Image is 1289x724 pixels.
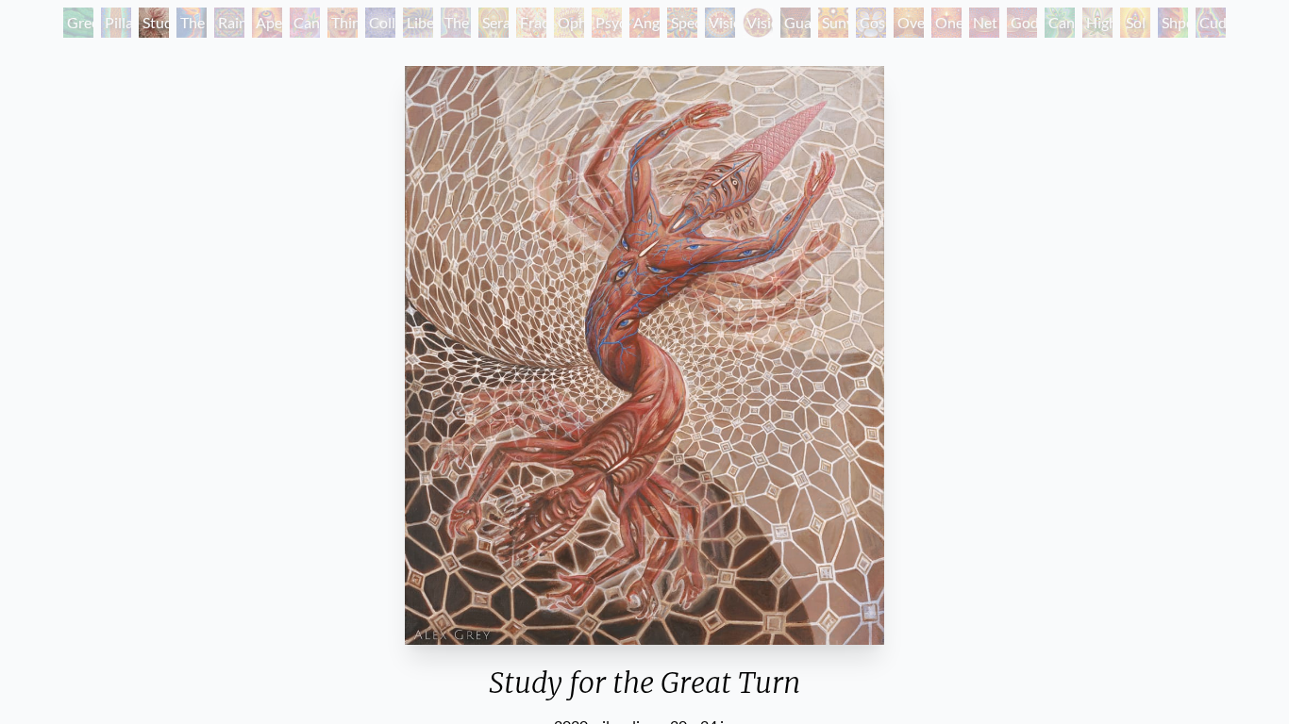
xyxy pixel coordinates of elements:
[478,8,509,38] div: Seraphic Transport Docking on the Third Eye
[629,8,660,38] div: Angel Skin
[1082,8,1113,38] div: Higher Vision
[969,8,999,38] div: Net of Being
[856,8,886,38] div: Cosmic Elf
[592,8,622,38] div: Psychomicrograph of a Fractal Paisley Cherub Feather Tip
[327,8,358,38] div: Third Eye Tears of Joy
[252,8,282,38] div: Aperture
[818,8,848,38] div: Sunyata
[365,8,395,38] div: Collective Vision
[894,8,924,38] div: Oversoul
[139,8,169,38] div: Study for the Great Turn
[1120,8,1150,38] div: Sol Invictus
[214,8,244,38] div: Rainbow Eye Ripple
[1007,8,1037,38] div: Godself
[554,8,584,38] div: Ophanic Eyelash
[931,8,962,38] div: One
[290,8,320,38] div: Cannabis Sutra
[405,66,883,645] img: Study-for-the-Great-Turn_2020_Alex-Grey.jpg
[63,8,93,38] div: Green Hand
[101,8,131,38] div: Pillar of Awareness
[1158,8,1188,38] div: Shpongled
[441,8,471,38] div: The Seer
[397,666,891,715] div: Study for the Great Turn
[176,8,207,38] div: The Torch
[780,8,811,38] div: Guardian of Infinite Vision
[516,8,546,38] div: Fractal Eyes
[705,8,735,38] div: Vision Crystal
[1196,8,1226,38] div: Cuddle
[403,8,433,38] div: Liberation Through Seeing
[743,8,773,38] div: Vision [PERSON_NAME]
[1045,8,1075,38] div: Cannafist
[667,8,697,38] div: Spectral Lotus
